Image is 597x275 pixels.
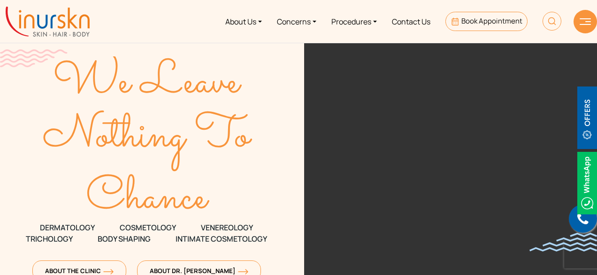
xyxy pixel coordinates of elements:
span: Body Shaping [98,233,151,244]
span: Intimate Cosmetology [176,233,267,244]
span: COSMETOLOGY [120,222,176,233]
a: Book Appointment [445,12,528,31]
span: TRICHOLOGY [26,233,73,244]
img: orange-arrow [103,269,114,275]
span: Book Appointment [461,16,522,26]
img: Whatsappicon [577,152,597,214]
text: Chance [86,164,210,233]
a: Contact Us [384,4,438,39]
a: About Us [218,4,269,39]
span: VENEREOLOGY [201,222,253,233]
text: Nothing To [43,102,253,172]
img: bluewave [529,233,597,251]
span: About The Clinic [45,267,114,275]
span: About Dr. [PERSON_NAME] [150,267,248,275]
img: HeaderSearch [543,12,561,31]
a: Procedures [324,4,384,39]
img: hamLine.svg [580,18,591,25]
img: inurskn-logo [6,7,90,37]
a: Concerns [269,4,324,39]
img: offerBt [577,86,597,149]
text: We Leave [53,48,243,117]
img: orange-arrow [238,269,248,275]
span: DERMATOLOGY [40,222,95,233]
a: Whatsappicon [577,177,597,187]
